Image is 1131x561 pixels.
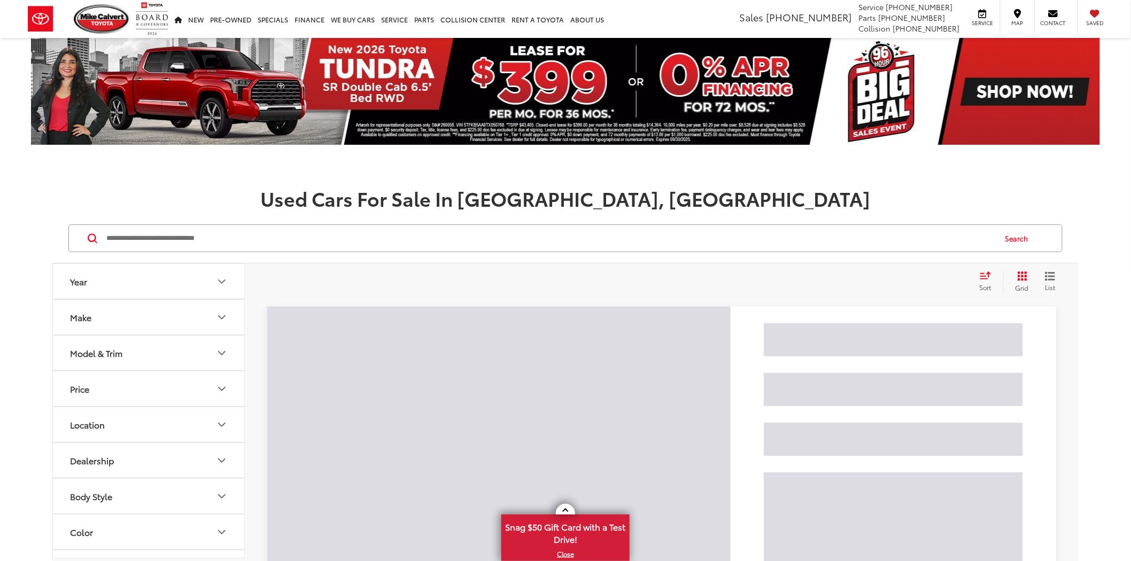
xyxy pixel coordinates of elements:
div: Year [70,276,87,286]
div: Location [70,419,105,430]
div: Model & Trim [70,348,122,358]
span: Map [1006,19,1029,27]
div: Body Style [215,490,228,503]
span: Grid [1016,283,1029,292]
div: Location [215,418,228,431]
button: DealershipDealership [53,443,245,478]
span: Contact [1041,19,1066,27]
button: List View [1037,271,1064,292]
div: Year [215,275,228,288]
div: Dealership [215,454,228,467]
img: New 2026 Toyota Tundra [31,38,1100,145]
span: Collision [859,23,891,34]
div: Price [215,383,228,395]
div: Make [215,311,228,324]
span: Parts [859,12,877,23]
div: Make [70,312,91,322]
span: [PHONE_NUMBER] [886,2,953,12]
div: Body Style [70,491,112,501]
input: Search by Make, Model, or Keyword [105,225,995,251]
button: Search [995,225,1044,252]
button: PricePrice [53,371,245,406]
span: Sort [980,283,991,292]
div: Price [70,384,89,394]
span: Service [971,19,995,27]
button: LocationLocation [53,407,245,442]
button: Grid View [1003,271,1037,292]
span: List [1045,283,1056,292]
span: [PHONE_NUMBER] [879,12,946,23]
button: Select sort value [974,271,1003,292]
span: [PHONE_NUMBER] [766,10,851,24]
span: Snag $50 Gift Card with a Test Drive! [502,516,629,548]
div: Color [215,526,228,539]
button: Body StyleBody Style [53,479,245,513]
img: Mike Calvert Toyota [74,4,130,34]
button: Model & TrimModel & Trim [53,336,245,370]
span: Service [859,2,884,12]
button: ColorColor [53,515,245,549]
div: Model & Trim [215,347,228,360]
div: Color [70,527,93,537]
span: Sales [739,10,763,24]
button: YearYear [53,264,245,299]
div: Dealership [70,455,114,465]
button: MakeMake [53,300,245,334]
span: [PHONE_NUMBER] [893,23,960,34]
span: Saved [1083,19,1107,27]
